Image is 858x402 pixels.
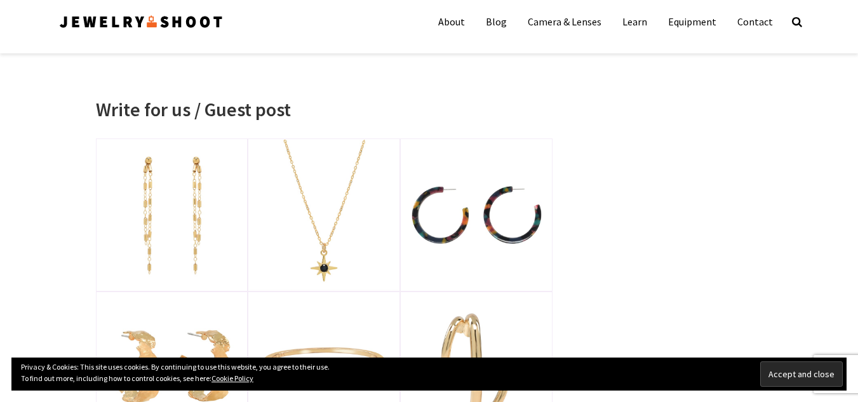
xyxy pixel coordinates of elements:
a: Camera & Lenses [518,9,611,34]
a: Contact [728,9,782,34]
img: Jewelry Photographer Bay Area - San Francisco | Nationwide via Mail [58,11,224,32]
div: Privacy & Cookies: This site uses cookies. By continuing to use this website, you agree to their ... [11,358,847,391]
input: Accept and close [760,361,843,387]
h1: Write for us / Guest post [96,98,553,121]
a: Blog [476,9,516,34]
a: Learn [613,9,657,34]
a: Equipment [659,9,726,34]
a: About [429,9,474,34]
a: Cookie Policy [211,373,253,383]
